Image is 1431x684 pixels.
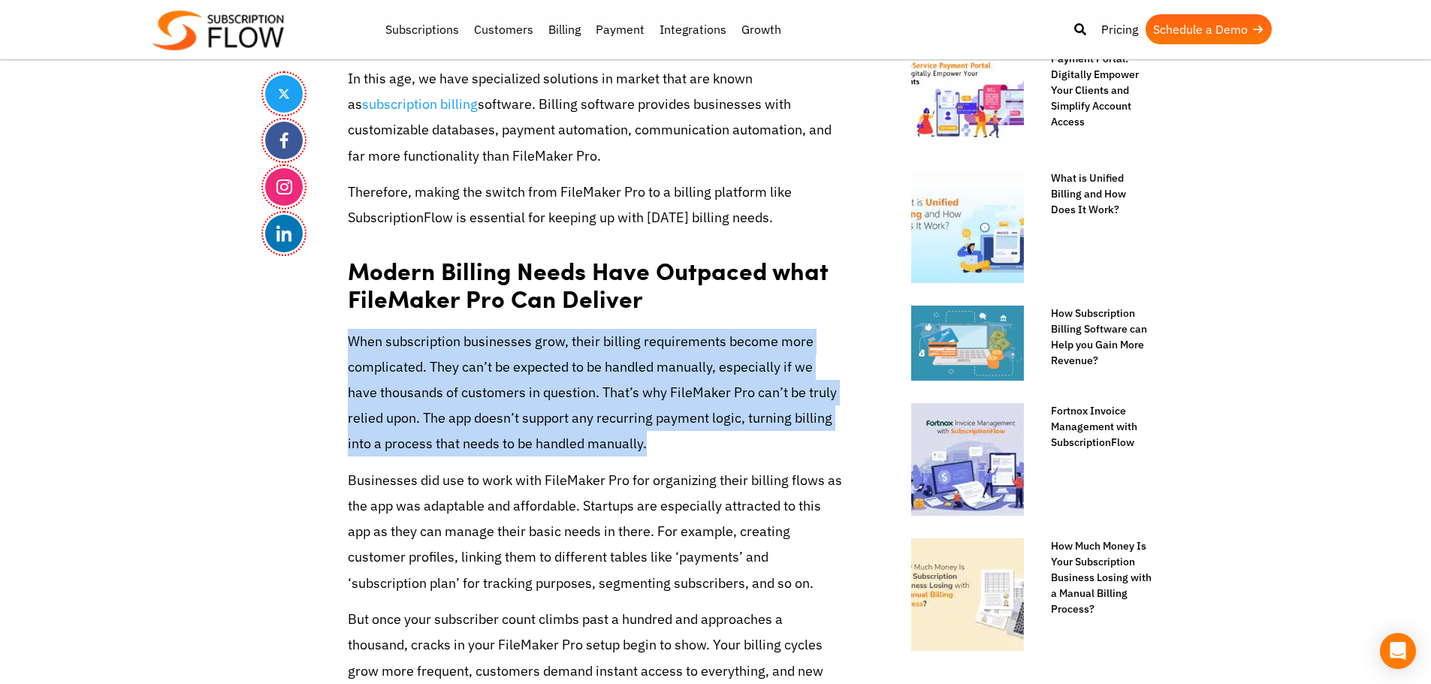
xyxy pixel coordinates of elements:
[1146,14,1272,44] a: Schedule a Demo
[911,538,1024,651] img: How Much Money Is Your Subscription Business Losing with a Manual Billing Process
[1036,170,1152,218] a: What is Unified Billing and How Does It Work?
[1036,306,1152,369] a: How Subscription Billing Software can Help you Gain More Revenue?
[348,329,844,457] p: When subscription businesses grow, their billing requirements become more complicated. They can’t...
[348,253,828,315] strong: Modern Billing Needs Have Outpaced what FileMaker Pro Can Deliver
[911,170,1024,283] img: unified billing
[348,468,844,596] p: Businesses did use to work with FileMaker Pro for organizing their billing flows as the app was a...
[152,11,284,50] img: Subscriptionflow
[734,14,789,44] a: Growth
[378,14,466,44] a: Subscriptions
[541,14,588,44] a: Billing
[911,35,1024,148] img: self-service-payment-portal
[362,95,478,113] a: subscription billing
[348,179,844,231] p: Therefore, making the switch from FileMaker Pro to a billing platform like SubscriptionFlow is es...
[348,66,844,169] p: In this age, we have specialized solutions in market that are known as software. Billing software...
[1036,403,1152,450] a: Fortnox Invoice Management with SubscriptionFlow
[652,14,734,44] a: Integrations
[911,403,1024,516] img: fortnox invoice management
[588,14,652,44] a: Payment
[911,306,1024,381] img: subscription billing software
[1380,633,1416,669] div: Open Intercom Messenger
[466,14,541,44] a: Customers
[1036,35,1152,130] a: Self-Service Payment Portal: Digitally Empower Your Clients and Simplify Account Access
[1036,538,1152,617] a: How Much Money Is Your Subscription Business Losing with a Manual Billing Process?
[1094,14,1146,44] a: Pricing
